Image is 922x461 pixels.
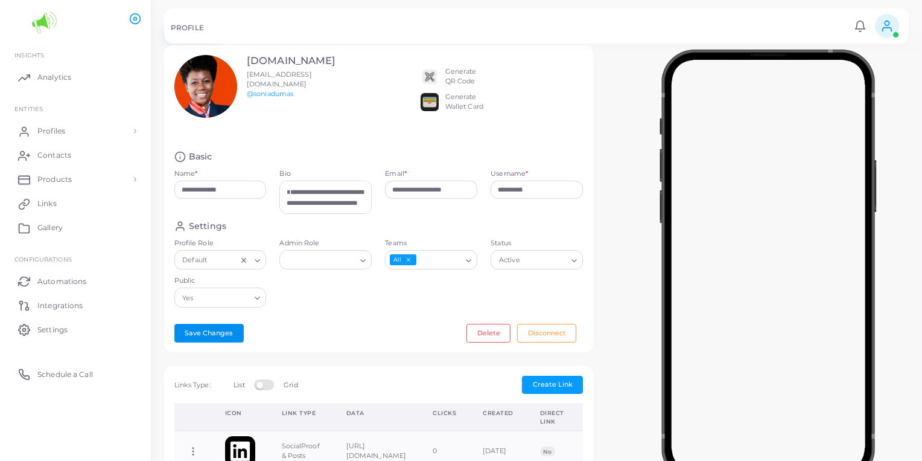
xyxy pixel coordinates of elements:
label: Username [491,169,528,179]
span: Profiles [37,126,65,137]
a: Gallery [9,216,142,240]
h4: Settings [189,221,226,232]
div: Search for option [174,250,267,269]
span: ENTITIES [14,105,43,112]
div: Clicks [433,409,456,417]
div: Created [483,409,513,417]
span: Links Type: [174,381,211,389]
span: Configurations [14,256,72,263]
label: List [234,381,244,390]
a: Integrations [9,293,142,317]
a: Settings [9,317,142,341]
button: Clear Selected [240,255,248,265]
div: Search for option [385,250,477,269]
a: Automations [9,269,142,293]
img: apple-wallet.png [421,93,439,111]
span: Contacts [37,150,71,161]
div: Search for option [491,250,583,269]
h3: [DOMAIN_NAME] [247,55,337,67]
span: All [390,254,416,266]
label: Grid [284,381,297,390]
input: Search for option [196,291,250,305]
label: Email [385,169,407,179]
div: Icon [225,409,255,417]
div: Direct Link [540,409,564,425]
label: Admin Role [279,239,372,248]
a: Analytics [9,65,142,89]
a: @soniadumas [247,89,293,98]
button: Delete [466,324,510,342]
label: Status [491,239,583,248]
span: Schedule a Call [37,369,93,380]
button: Create Link [522,376,583,394]
div: Data [346,409,406,417]
span: INSIGHTS [14,51,44,59]
div: Generate QR Code [445,67,477,86]
button: Deselect All [404,256,413,264]
span: Gallery [37,222,63,233]
span: Active [497,254,521,267]
div: Generate Wallet Card [445,92,483,112]
span: Default [181,254,209,267]
span: Automations [37,276,86,287]
div: Search for option [174,288,267,307]
span: Create Link [533,380,573,388]
h4: Basic [189,151,212,163]
th: Action [174,404,212,431]
span: [EMAIL_ADDRESS][DOMAIN_NAME] [247,70,312,88]
div: Search for option [279,250,372,269]
span: No [540,446,555,456]
img: qr2.png [421,68,439,86]
a: Schedule a Call [9,362,142,386]
label: Public [174,276,267,286]
span: Yes [181,292,196,305]
span: Analytics [37,72,71,83]
label: Profile Role [174,239,267,248]
span: Links [37,198,57,209]
input: Search for option [210,254,237,267]
span: Settings [37,324,68,335]
span: Integrations [37,300,83,311]
a: Links [9,192,142,216]
input: Search for option [418,254,462,267]
button: Save Changes [174,324,244,342]
label: Name [174,169,198,179]
a: Contacts [9,143,142,167]
span: Products [37,174,72,185]
img: logo [11,11,78,34]
div: Link Type [282,409,320,417]
button: Disconnect [517,324,576,342]
label: Bio [279,169,372,179]
h5: PROFILE [171,24,204,32]
input: Search for option [285,254,355,267]
input: Search for option [523,254,567,267]
label: Teams [385,239,477,248]
a: Products [9,167,142,192]
a: Profiles [9,119,142,143]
